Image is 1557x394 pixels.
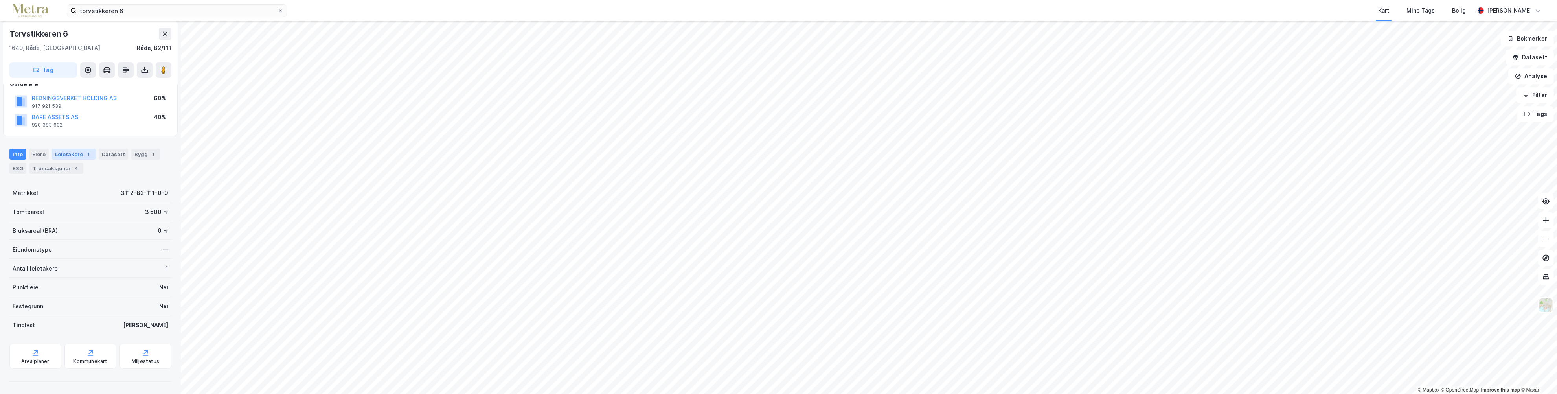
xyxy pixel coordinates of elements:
button: Filter [1516,87,1554,103]
div: Kart [1378,6,1389,15]
div: Mine Tags [1406,6,1435,15]
div: Eiendomstype [13,245,52,254]
div: Bolig [1452,6,1466,15]
div: Bygg [131,149,160,160]
div: [PERSON_NAME] [123,320,168,330]
img: Z [1539,298,1553,313]
iframe: Chat Widget [1518,356,1557,394]
button: Bokmerker [1501,31,1554,46]
input: Søk på adresse, matrikkel, gårdeiere, leietakere eller personer [77,5,277,17]
div: 917 921 539 [32,103,61,109]
div: Tomteareal [13,207,44,217]
div: Eiere [29,149,49,160]
div: Punktleie [13,283,39,292]
div: Leietakere [52,149,96,160]
div: Kontrollprogram for chat [1518,356,1557,394]
div: ESG [9,163,26,174]
div: Kommunekart [73,358,107,365]
a: OpenStreetMap [1441,387,1479,393]
div: 1 [85,150,92,158]
div: Råde, 82/111 [137,43,171,53]
div: 4 [72,164,80,172]
div: 1 [149,150,157,158]
div: 60% [154,94,166,103]
div: [PERSON_NAME] [1487,6,1532,15]
div: Tinglyst [13,320,35,330]
div: — [163,245,168,254]
button: Tag [9,62,77,78]
div: 3 500 ㎡ [145,207,168,217]
a: Mapbox [1418,387,1439,393]
div: Bruksareal (BRA) [13,226,58,236]
div: Miljøstatus [132,358,159,365]
div: 1 [165,264,168,273]
div: Nei [159,302,168,311]
div: Datasett [99,149,128,160]
a: Improve this map [1481,387,1520,393]
div: Festegrunn [13,302,43,311]
button: Datasett [1506,50,1554,65]
div: Antall leietakere [13,264,58,273]
div: 3112-82-111-0-0 [121,188,168,198]
div: Info [9,149,26,160]
div: Matrikkel [13,188,38,198]
div: 40% [154,112,166,122]
img: metra-logo.256734c3b2bbffee19d4.png [13,4,48,18]
div: 920 383 602 [32,122,63,128]
div: 0 ㎡ [158,226,168,236]
div: Nei [159,283,168,292]
div: 1640, Råde, [GEOGRAPHIC_DATA] [9,43,100,53]
button: Analyse [1508,68,1554,84]
div: Torvstikkeren 6 [9,28,70,40]
button: Tags [1517,106,1554,122]
div: Arealplaner [21,358,49,365]
div: Transaksjoner [29,163,83,174]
